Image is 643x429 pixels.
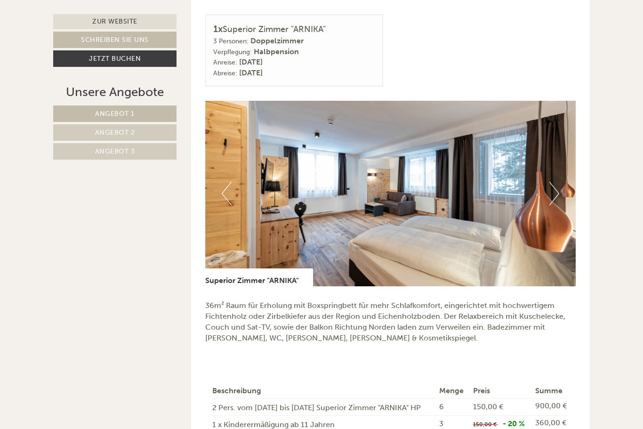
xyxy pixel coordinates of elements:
[503,419,525,428] span: - 20 %
[213,69,237,77] small: Abreise:
[314,248,371,265] button: Senden
[435,384,469,398] th: Menge
[53,14,177,29] a: Zur Website
[213,22,376,36] div: Superior Zimmer "ARNIKA"
[205,300,576,343] p: 36m² Raum für Erholung mit Boxspringbett für mehr Schlafkomfort, eingerichtet mit hochwertigem Fi...
[213,23,223,34] b: 1x
[205,268,313,286] div: Superior Zimmer "ARNIKA"
[95,147,135,155] span: Angebot 3
[254,47,299,56] b: Halbpension
[95,129,135,137] span: Angebot 2
[213,48,252,56] small: Verpflegung:
[473,421,497,428] span: 150,00 €
[549,182,559,205] button: Next
[212,384,435,398] th: Beschreibung
[250,36,304,45] b: Doppelzimmer
[435,399,469,416] td: 6
[213,58,237,66] small: Anreise:
[212,399,435,416] td: 2 Pers. vom [DATE] bis [DATE] Superior Zimmer "ARNIKA" HP
[53,32,177,48] a: Schreiben Sie uns
[169,7,203,23] div: [DATE]
[239,68,263,77] b: [DATE]
[531,399,569,416] td: 900,00 €
[469,384,532,398] th: Preis
[14,46,158,52] small: 17:30
[222,182,232,205] button: Previous
[53,83,177,101] div: Unsere Angebote
[7,25,162,54] div: Guten Tag, wie können wir Ihnen helfen?
[14,27,158,35] div: Hotel [GEOGRAPHIC_DATA]
[53,50,177,67] a: Jetzt buchen
[213,37,249,45] small: 3 Personen:
[473,402,503,411] span: 150,00 €
[205,101,576,286] img: image
[531,384,569,398] th: Summe
[95,110,135,118] span: Angebot 1
[239,57,263,66] b: [DATE]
